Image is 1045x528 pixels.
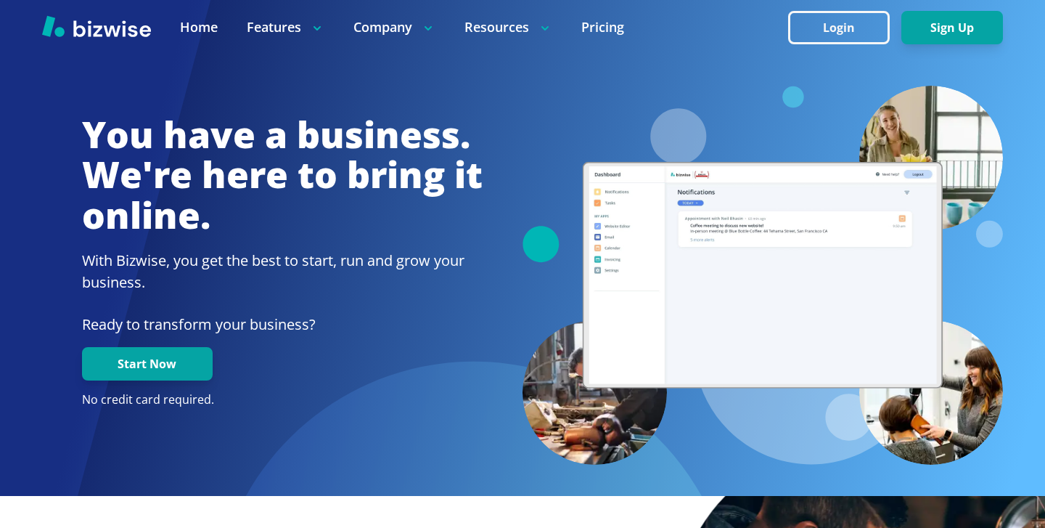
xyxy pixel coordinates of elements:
p: Ready to transform your business? [82,314,483,336]
a: Pricing [581,18,624,36]
a: Home [180,18,218,36]
a: Sign Up [901,21,1003,35]
button: Start Now [82,347,213,381]
p: Features [247,18,324,36]
p: No credit card required. [82,392,483,408]
a: Start Now [82,357,213,371]
h1: You have a business. We're here to bring it online. [82,115,483,236]
h2: With Bizwise, you get the best to start, run and grow your business. [82,250,483,293]
a: Login [788,21,901,35]
p: Company [353,18,435,36]
p: Resources [464,18,552,36]
button: Sign Up [901,11,1003,44]
button: Login [788,11,890,44]
img: Bizwise Logo [42,15,151,37]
